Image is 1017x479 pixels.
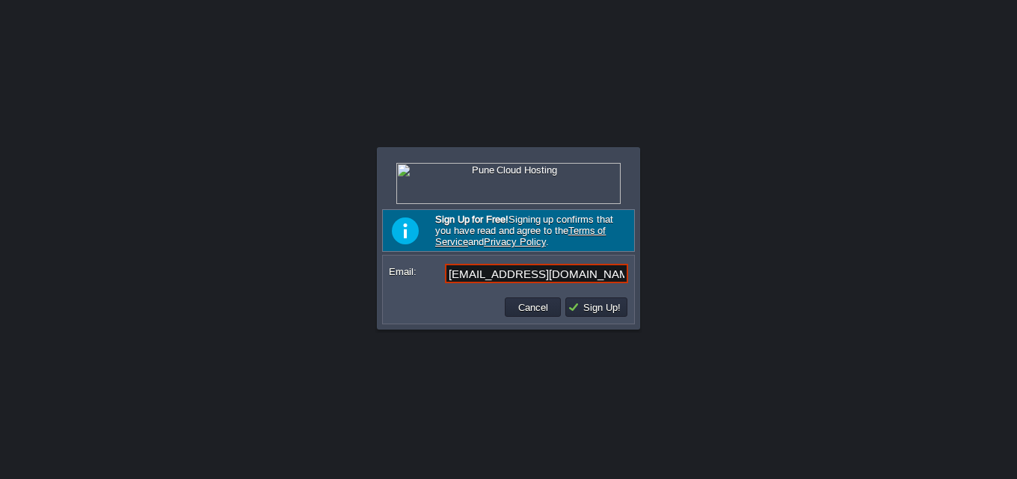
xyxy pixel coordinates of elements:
button: Cancel [514,300,553,314]
img: Pune Cloud Hosting [396,163,621,204]
div: Signing up confirms that you have read and agree to the and . [382,209,635,252]
a: Terms of Service [435,225,606,247]
a: Privacy Policy [484,236,546,247]
label: Email: [389,264,443,279]
button: Sign Up! [568,300,625,314]
b: Sign Up for Free! [435,214,508,225]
